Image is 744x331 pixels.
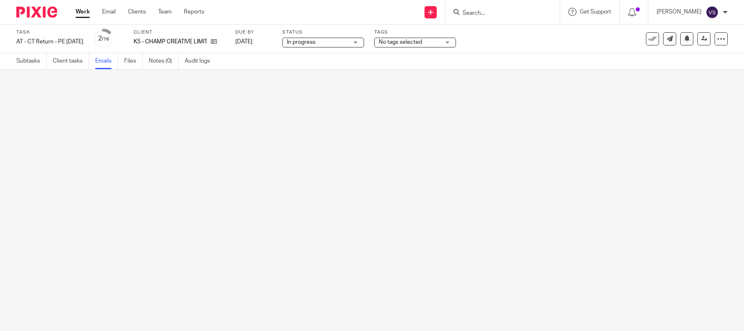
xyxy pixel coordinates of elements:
a: Reassign task [697,32,710,45]
label: Tags [374,29,456,36]
span: No tags selected [379,39,422,45]
a: Work [76,8,90,16]
img: Pixie [16,7,57,18]
label: Task [16,29,83,36]
p: K5 - CHAMP CREATIVE LIMITED [134,38,207,46]
div: AT - CT Return - PE [DATE] [16,38,83,46]
a: Notes (0) [149,53,179,69]
p: [PERSON_NAME] [657,8,702,16]
input: Search [462,10,535,17]
a: Send new email to K5 - CHAMP CREATIVE LIMITED [663,32,676,45]
a: Emails [95,53,118,69]
a: Clients [128,8,146,16]
img: svg%3E [706,6,719,19]
i: Open client page [211,38,217,45]
small: /16 [102,37,109,41]
span: Get Support [580,9,611,15]
label: Client [134,29,225,36]
label: Due by [235,29,272,36]
a: Files [124,53,143,69]
span: [DATE] [235,39,252,45]
a: Subtasks [16,53,47,69]
a: Audit logs [185,53,216,69]
div: AT - CT Return - PE 31-08-2025 [16,38,83,46]
a: Client tasks [53,53,89,69]
div: 2 [98,34,109,43]
a: Reports [184,8,204,16]
button: Snooze task [680,32,693,45]
a: Email [102,8,116,16]
a: Team [158,8,172,16]
span: In progress [287,39,315,45]
label: Status [282,29,364,36]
